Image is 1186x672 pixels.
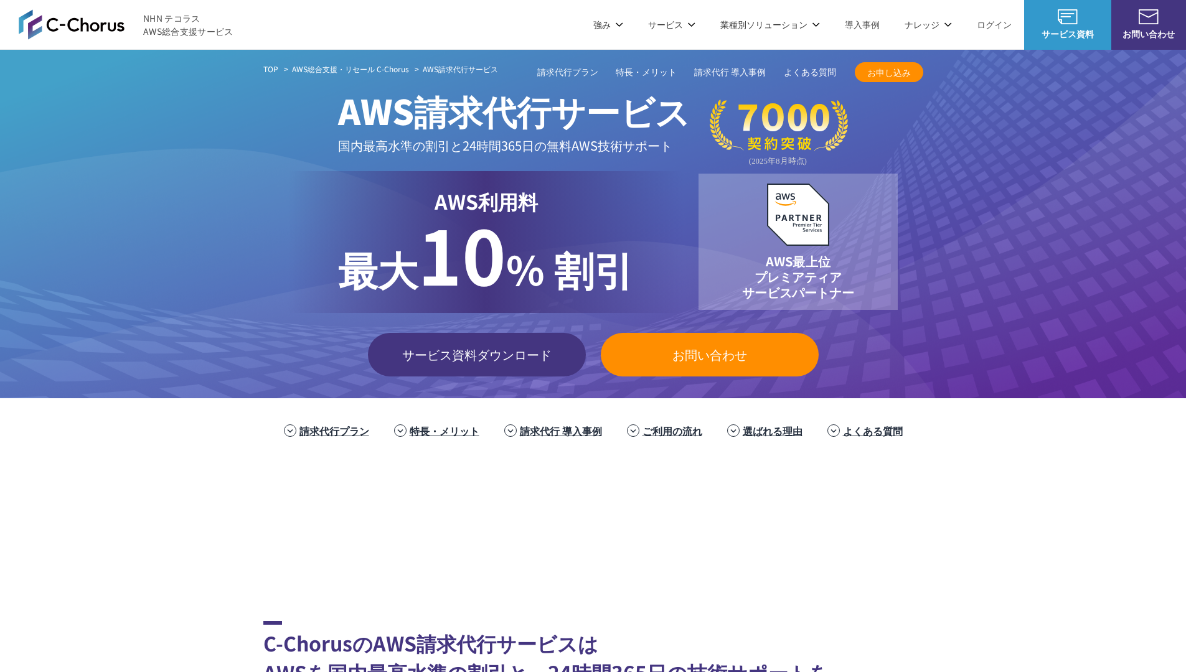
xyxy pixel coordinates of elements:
span: お問い合わせ [1111,27,1186,40]
a: 選ばれる理由 [743,423,802,438]
a: ご利用の流れ [642,423,702,438]
span: AWS請求代行サービス [338,85,690,135]
img: フジモトHD [367,472,467,521]
span: AWS請求代行サービス [423,63,498,74]
a: よくある質問 [843,423,903,438]
p: % 割引 [338,216,634,298]
a: AWS総合支援・リセール C-Chorus [292,63,409,75]
img: エアトリ [479,472,579,521]
img: クリスピー・クリーム・ドーナツ [816,472,915,521]
span: お申し込み [855,66,923,79]
img: 契約件数 [710,100,848,166]
img: 大阪工業大学 [990,534,1090,584]
img: AWSプレミアティアサービスパートナー [767,184,829,246]
p: AWS利用料 [338,186,634,216]
a: TOP [263,63,278,75]
img: 共同通信デジタル [928,472,1027,521]
img: 国境なき医師団 [430,534,529,584]
img: 日本財団 [542,534,641,584]
img: まぐまぐ [1040,472,1139,521]
a: 請求代行プラン [537,66,598,79]
span: サービス資料 [1024,27,1111,40]
p: 国内最高水準の割引と 24時間365日の無料AWS技術サポート [338,135,690,156]
a: 導入事例 [845,18,880,31]
img: ミズノ [143,472,243,521]
img: 早稲田大学 [766,534,865,584]
img: お問い合わせ [1139,9,1159,24]
span: 最大 [338,240,418,297]
span: NHN テコラス AWS総合支援サービス [143,12,233,38]
a: AWS総合支援サービス C-Chorus NHN テコラスAWS総合支援サービス [19,9,233,39]
span: 10 [418,199,506,307]
span: お問い合わせ [601,345,819,364]
img: 一橋大学 [878,534,977,584]
img: エイチーム [205,534,305,584]
img: AWS総合支援サービス C-Chorus [19,9,125,39]
a: 請求代行 導入事例 [520,423,602,438]
img: 東京書籍 [704,472,803,521]
img: 慶應義塾 [654,534,753,584]
img: 住友生命保険相互 [255,472,355,521]
a: サービス資料ダウンロード [368,333,586,376]
a: 請求代行プラン [299,423,369,438]
img: ヤマサ醤油 [591,472,691,521]
a: よくある質問 [784,66,836,79]
img: 三菱地所 [31,472,131,521]
p: 強み [593,18,623,31]
p: 業種別ソリューション [720,18,820,31]
p: サービス [648,18,695,31]
a: ログイン [977,18,1012,31]
a: 請求代行 導入事例 [694,66,766,79]
a: お申し込み [855,62,923,82]
img: クリーク・アンド・リバー [318,534,417,584]
span: サービス資料ダウンロード [368,345,586,364]
img: AWS総合支援サービス C-Chorus サービス資料 [1058,9,1078,24]
img: ファンコミュニケーションズ [93,534,193,584]
a: 特長・メリット [410,423,479,438]
p: AWS最上位 プレミアティア サービスパートナー [742,253,854,300]
p: ナレッジ [905,18,952,31]
a: お問い合わせ [601,333,819,376]
a: 特長・メリット [616,66,677,79]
